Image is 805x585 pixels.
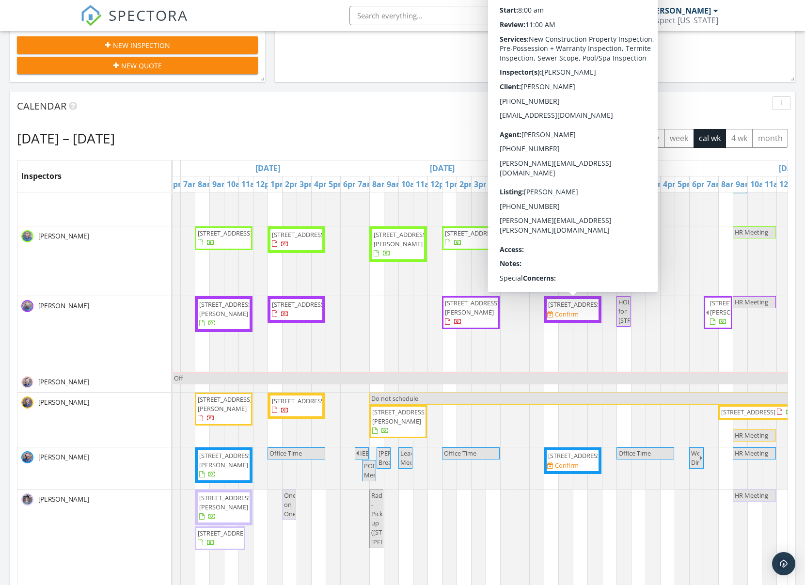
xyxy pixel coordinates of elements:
[21,396,33,409] img: dwell_inspect9_websize.jpg
[181,176,203,192] a: 7am
[36,301,91,311] span: [PERSON_NAME]
[472,176,493,192] a: 3pm
[646,176,668,192] a: 3pm
[80,13,188,33] a: SPECTORA
[253,176,280,192] a: 12pm
[548,451,602,460] span: [STREET_ADDRESS]
[384,176,406,192] a: 9am
[17,128,115,148] h2: [DATE] – [DATE]
[371,394,418,403] span: Do not schedule
[174,374,183,382] span: Off
[272,396,326,405] span: [STREET_ADDRESS]
[675,176,697,192] a: 5pm
[272,230,326,239] span: [STREET_ADDRESS]
[591,128,614,148] button: Next
[198,395,252,413] span: [STREET_ADDRESS][PERSON_NAME]
[272,300,326,309] span: [STREET_ADDRESS]
[371,491,427,546] span: Radon - Pick-up ([STREET_ADDRESS][PERSON_NAME])
[559,176,581,192] a: 9am
[694,129,726,148] button: cal wk
[555,461,579,469] div: Confirm
[253,160,283,176] a: Go to September 30, 2025
[445,299,499,316] span: [STREET_ADDRESS][PERSON_NAME]
[762,176,789,192] a: 11am
[413,176,440,192] a: 11am
[664,129,694,148] button: week
[198,229,252,237] span: [STREET_ADDRESS]
[374,230,428,248] span: [STREET_ADDRESS][PERSON_NAME]
[748,176,774,192] a: 10am
[17,36,258,54] button: New Inspection
[528,129,563,148] button: [DATE]
[442,176,464,192] a: 1pm
[21,451,33,463] img: capture.jpg
[80,5,102,26] img: The Best Home Inspection Software - Spectora
[21,493,33,506] img: luke_v4.png
[399,176,425,192] a: 10am
[239,176,265,192] a: 11am
[428,176,454,192] a: 12pm
[17,99,66,112] span: Calendar
[379,449,427,467] span: [PERSON_NAME] Breakfast
[349,6,543,25] input: Search everything...
[36,397,91,407] span: [PERSON_NAME]
[195,176,217,192] a: 8am
[641,129,665,148] button: day
[17,57,258,74] button: New Quote
[284,491,296,518] span: One on One
[617,176,639,192] a: 1pm
[629,16,718,25] div: Dwellinspect Arizona
[36,377,91,387] span: [PERSON_NAME]
[355,176,377,192] a: 7am
[457,176,479,192] a: 2pm
[631,176,653,192] a: 2pm
[21,171,62,181] span: Inspectors
[772,552,795,575] div: Open Intercom Messenger
[199,451,253,469] span: [STREET_ADDRESS][PERSON_NAME]
[224,176,251,192] a: 10am
[341,176,363,192] a: 6pm
[269,449,302,458] span: Office Time
[283,176,304,192] a: 2pm
[733,176,755,192] a: 9am
[735,491,768,500] span: HR Meeting
[444,449,476,458] span: Office Time
[752,129,788,148] button: month
[21,376,33,388] img: dwell_inspect15_websize.jpg
[198,529,252,538] span: [STREET_ADDRESS]
[36,494,91,504] span: [PERSON_NAME]
[544,176,566,192] a: 8am
[199,300,253,318] span: [STREET_ADDRESS][PERSON_NAME]
[21,300,33,312] img: benji_dwell_v2.jpg
[548,300,602,309] span: [STREET_ADDRESS]
[618,449,651,458] span: Office Time
[36,452,91,462] span: [PERSON_NAME]
[710,299,764,316] span: [STREET_ADDRESS][PERSON_NAME]
[704,176,726,192] a: 7am
[569,128,592,148] button: Previous
[555,310,579,318] div: Confirm
[364,461,388,479] span: POD Meeting
[121,61,162,71] span: New Quote
[777,176,803,192] a: 12pm
[602,176,629,192] a: 12pm
[602,160,631,176] a: Go to October 2, 2025
[109,5,188,25] span: SPECTORA
[515,176,537,192] a: 6pm
[166,176,188,192] a: 6pm
[372,408,426,426] span: [STREET_ADDRESS][PERSON_NAME]
[735,431,768,440] span: HR Meeting
[199,493,253,511] span: [STREET_ADDRESS][PERSON_NAME]
[312,176,333,192] a: 4pm
[691,449,718,467] span: Welcome Dinner!
[113,40,170,50] span: New Inspection
[21,230,33,242] img: clayton_dwell_v2.jpg
[619,129,641,148] button: list
[360,449,369,458] span: IEB
[721,408,775,416] span: [STREET_ADDRESS]
[297,176,319,192] a: 3pm
[661,176,682,192] a: 4pm
[268,176,290,192] a: 1pm
[719,176,741,192] a: 8am
[735,449,768,458] span: HR Meeting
